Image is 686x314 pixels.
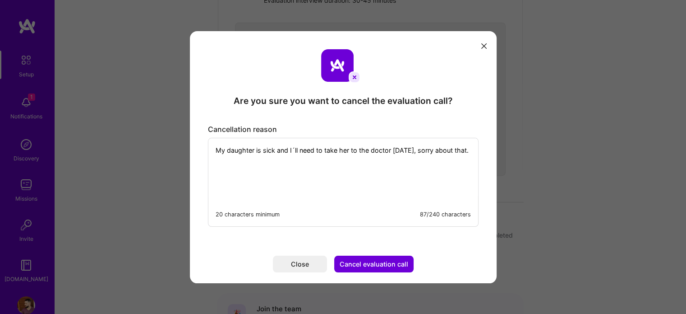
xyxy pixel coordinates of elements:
div: 20 characters minimum [216,210,280,219]
div: Cancellation reason [208,125,479,134]
button: Cancel evaluation call [334,256,414,272]
img: cancel icon [349,71,360,83]
div: Are you sure you want to cancel the evaluation call? [234,95,452,107]
button: Close [273,256,327,272]
i: icon Close [481,43,487,49]
img: aTeam logo [321,49,354,82]
div: modal [190,31,497,283]
div: 87/240 characters [420,210,471,219]
textarea: My daughter is sick and I´ll need to take her to the doctor [DATE], sorry about that. [208,138,478,200]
